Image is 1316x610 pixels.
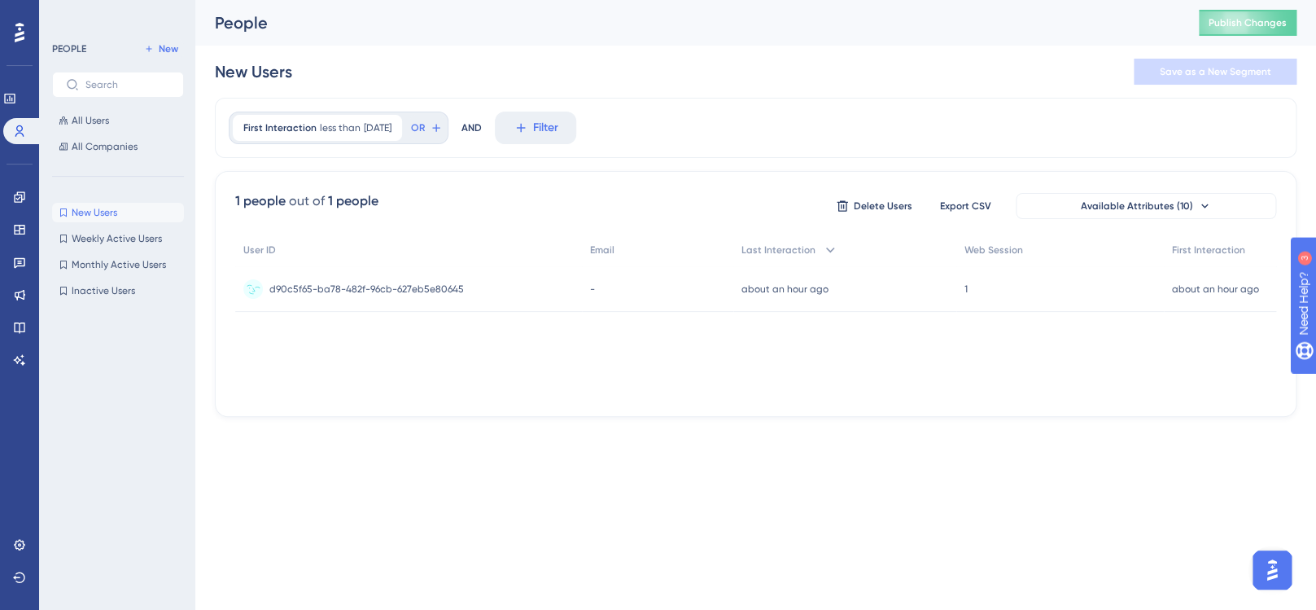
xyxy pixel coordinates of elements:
[833,193,915,219] button: Delete Users
[72,258,166,271] span: Monthly Active Users
[52,111,184,130] button: All Users
[461,112,482,144] div: AND
[1134,59,1296,85] button: Save as a New Segment
[1248,546,1296,595] iframe: UserGuiding AI Assistant Launcher
[409,115,444,141] button: OR
[741,283,829,295] time: about an hour ago
[235,191,286,211] div: 1 people
[72,284,135,297] span: Inactive Users
[964,244,1023,257] span: Web Session
[1209,16,1287,29] span: Publish Changes
[1016,193,1276,219] button: Available Attributes (10)
[364,121,391,134] span: [DATE]
[72,114,109,127] span: All Users
[52,203,184,222] button: New Users
[328,191,378,211] div: 1 people
[38,4,102,24] span: Need Help?
[52,229,184,248] button: Weekly Active Users
[215,60,292,83] div: New Users
[1199,10,1296,36] button: Publish Changes
[72,140,138,153] span: All Companies
[1172,283,1259,295] time: about an hour ago
[1172,244,1245,257] span: First Interaction
[52,281,184,301] button: Inactive Users
[138,39,184,59] button: New
[72,232,162,245] span: Weekly Active Users
[854,200,912,213] span: Delete Users
[533,118,558,138] span: Filter
[411,121,425,134] span: OR
[243,121,317,134] span: First Interaction
[741,244,815,257] span: Last Interaction
[159,42,178,55] span: New
[243,244,276,257] span: User ID
[1081,200,1193,213] span: Available Attributes (10)
[52,42,86,55] div: PEOPLE
[85,79,170,90] input: Search
[289,191,325,211] div: out of
[72,206,117,219] span: New Users
[590,283,595,296] span: -
[925,193,1006,219] button: Export CSV
[940,200,991,213] span: Export CSV
[1160,65,1271,78] span: Save as a New Segment
[52,137,184,156] button: All Companies
[590,244,614,257] span: Email
[52,255,184,274] button: Monthly Active Users
[269,283,464,296] span: d90c5f65-ba78-482f-96cb-627eb5e80645
[964,283,968,296] span: 1
[495,112,576,144] button: Filter
[320,121,361,134] span: less than
[215,11,1158,34] div: People
[113,8,118,21] div: 3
